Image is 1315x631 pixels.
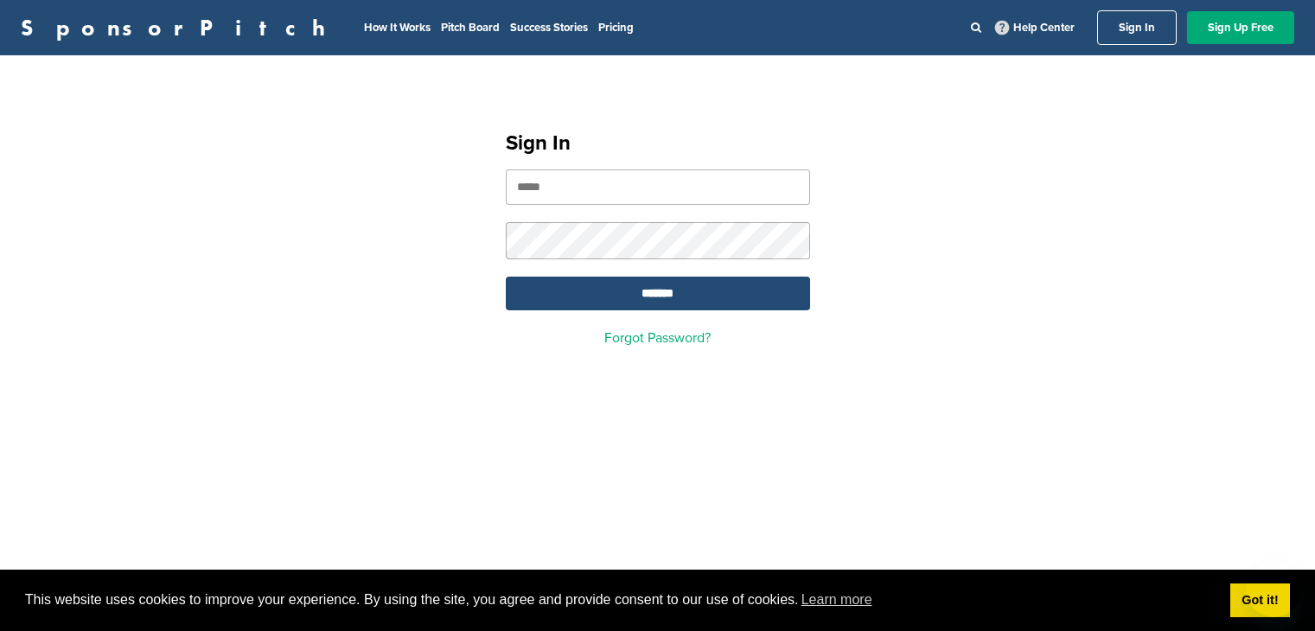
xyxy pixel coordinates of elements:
a: Help Center [992,17,1078,38]
a: Forgot Password? [604,329,711,347]
a: Success Stories [510,21,588,35]
h1: Sign In [506,128,810,159]
span: This website uses cookies to improve your experience. By using the site, you agree and provide co... [25,587,1216,613]
a: Pricing [598,21,634,35]
a: dismiss cookie message [1230,583,1290,618]
iframe: Button to launch messaging window [1246,562,1301,617]
a: learn more about cookies [799,587,875,613]
a: How It Works [364,21,431,35]
a: Sign Up Free [1187,11,1294,44]
a: SponsorPitch [21,16,336,39]
a: Pitch Board [441,21,500,35]
a: Sign In [1097,10,1177,45]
